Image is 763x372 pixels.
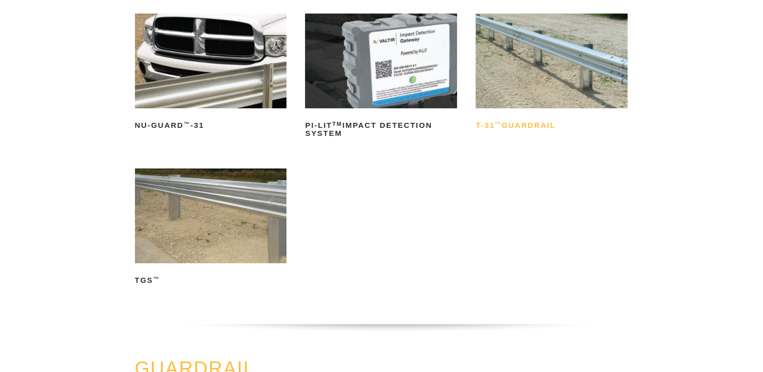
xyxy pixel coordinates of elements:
h2: PI-LIT Impact Detection System [305,117,457,141]
h2: TGS [135,272,287,288]
a: T-31™Guardrail [476,14,628,133]
h2: T-31 Guardrail [476,117,628,133]
a: NU-GUARD™-31 [135,14,287,133]
a: PI-LITTMImpact Detection System [305,14,457,141]
sup: ™ [184,121,190,127]
a: TGS™ [135,168,287,288]
sup: ™ [153,276,160,282]
sup: ™ [495,121,501,127]
h2: NU-GUARD -31 [135,117,287,133]
sup: TM [332,121,342,127]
